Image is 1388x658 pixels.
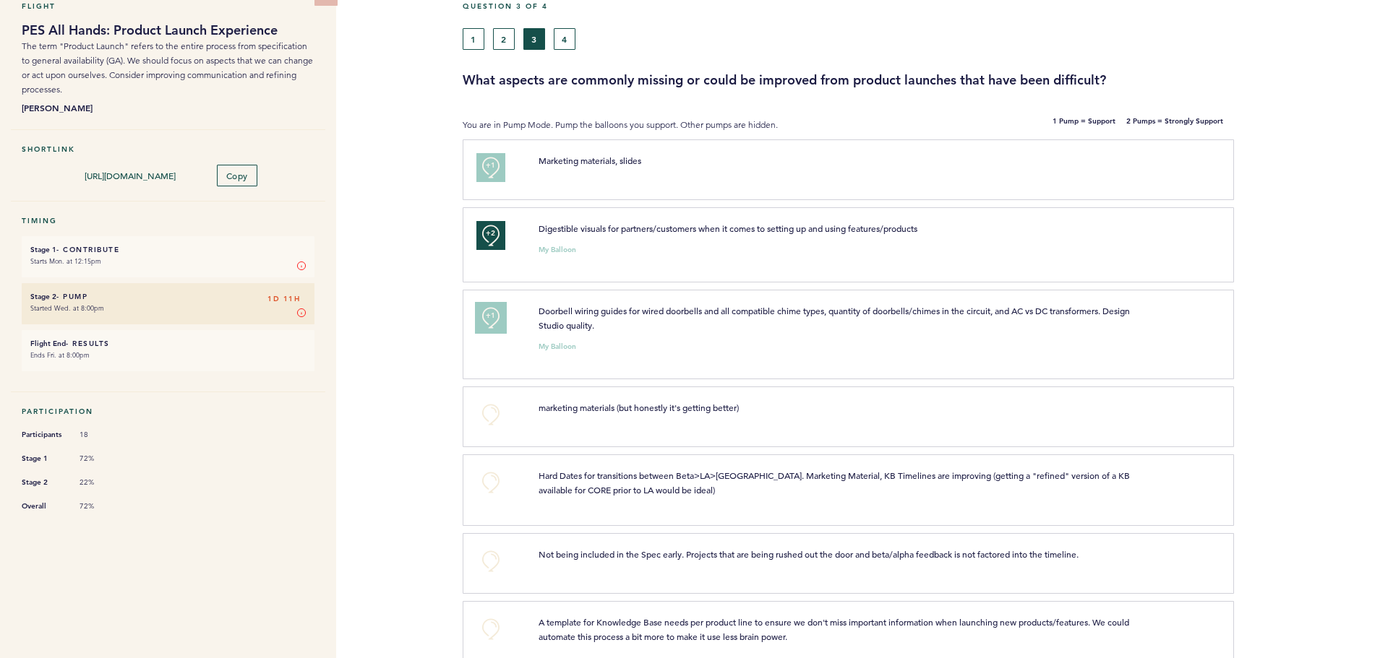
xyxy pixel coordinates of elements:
[22,1,314,11] h5: Flight
[476,303,505,332] button: +1
[523,28,545,50] button: 3
[476,153,505,182] button: +1
[476,221,505,250] button: +2
[226,170,248,181] span: Copy
[486,226,496,241] span: +2
[22,451,65,466] span: Stage 1
[539,222,917,234] span: Digestible visuals for partners/customers when it comes to setting up and using features/products
[30,292,56,301] small: Stage 2
[539,402,739,413] span: marketing materials (but honestly it's getting better)
[22,40,313,95] span: The term "Product Launch" refers to the entire process from specification to general availability...
[217,165,257,186] button: Copy
[22,22,314,39] h1: PES All Hands: Product Launch Experience
[554,28,575,50] button: 4
[22,100,314,115] b: [PERSON_NAME]
[463,118,914,132] p: You are in Pump Mode. Pump the balloons you support. Other pumps are hidden.
[22,475,65,490] span: Stage 2
[463,1,1377,11] h5: Question 3 of 4
[463,72,1377,89] h3: What aspects are commonly missing or could be improved from product launches that have been diffi...
[486,308,496,323] span: +1
[80,430,123,440] span: 18
[539,305,1132,331] span: Doorbell wiring guides for wired doorbells and all compatible chime types, quantity of doorbells/...
[22,144,314,154] h5: Shortlink
[30,292,306,301] h6: - Pump
[30,245,306,254] h6: - Contribute
[267,292,300,306] span: 1D 11H
[539,548,1079,560] span: Not being included in the Spec early. Projects that are being rushed out the door and beta/alpha ...
[30,245,56,254] small: Stage 1
[30,339,66,348] small: Flight End
[30,256,101,266] time: Starts Mon. at 12:15pm
[486,158,496,173] span: +1
[539,246,576,254] small: My Balloon
[22,407,314,416] h5: Participation
[539,469,1132,495] span: Hard Dates for transitions between Beta>LA>[GEOGRAPHIC_DATA]. Marketing Material, KB Timelines ar...
[30,303,104,313] time: Started Wed. at 8:00pm
[30,339,306,348] h6: - Results
[22,428,65,442] span: Participants
[80,454,123,464] span: 72%
[493,28,515,50] button: 2
[22,499,65,514] span: Overall
[539,616,1131,642] span: A template for Knowledge Base needs per product line to ensure we don't miss important informatio...
[539,343,576,350] small: My Balloon
[80,501,123,511] span: 72%
[463,28,484,50] button: 1
[1126,118,1223,132] b: 2 Pumps = Strongly Support
[22,216,314,225] h5: Timing
[30,350,90,360] time: Ends Fri. at 8:00pm
[539,155,641,166] span: Marketing materials, slides
[1053,118,1115,132] b: 1 Pump = Support
[80,477,123,488] span: 22%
